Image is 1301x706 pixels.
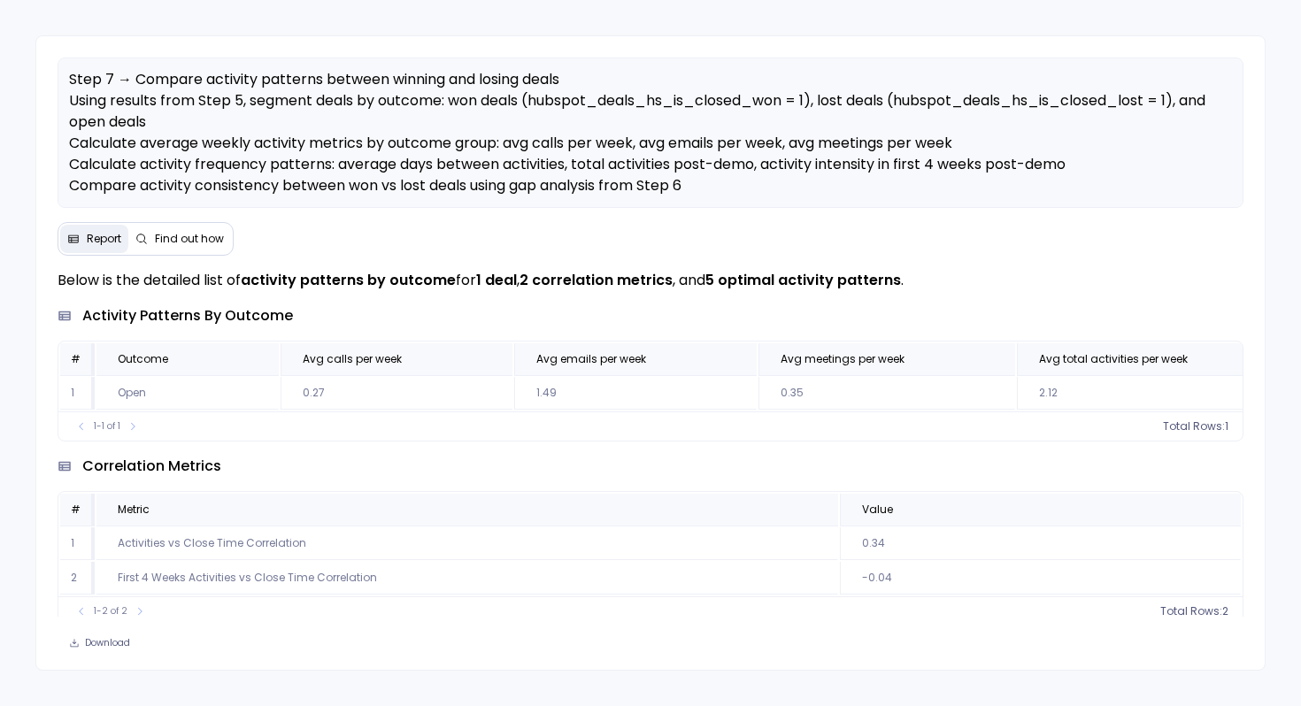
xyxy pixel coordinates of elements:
[862,503,893,517] span: Value
[758,377,1015,410] td: 0.35
[82,305,293,326] span: activity patterns by outcome
[94,604,127,618] span: 1-2 of 2
[118,503,150,517] span: Metric
[514,377,757,410] td: 1.49
[60,225,128,253] button: Report
[840,527,1241,560] td: 0.34
[1225,419,1228,434] span: 1
[1163,419,1225,434] span: Total Rows:
[71,351,81,366] span: #
[1222,604,1228,618] span: 2
[60,527,95,560] td: 1
[87,232,121,246] span: Report
[1039,352,1188,366] span: Avg total activities per week
[476,270,517,290] strong: 1 deal
[96,527,838,560] td: Activities vs Close Time Correlation
[60,377,95,410] td: 1
[85,637,130,649] span: Download
[82,456,221,477] span: correlation metrics
[1160,604,1222,618] span: Total Rows:
[520,270,673,290] strong: 2 correlation metrics
[840,562,1241,595] td: -0.04
[69,69,1209,259] span: Step 7 → Compare activity patterns between winning and losing deals Using results from Step 5, se...
[118,352,168,366] span: Outcome
[58,270,1243,291] p: Below is the detailed list of for , , and .
[705,270,901,290] strong: 5 optimal activity patterns
[241,270,456,290] strong: activity patterns by outcome
[96,377,279,410] td: Open
[128,225,231,253] button: Find out how
[71,502,81,517] span: #
[1017,377,1298,410] td: 2.12
[281,377,512,410] td: 0.27
[303,352,402,366] span: Avg calls per week
[94,419,120,434] span: 1-1 of 1
[60,562,95,595] td: 2
[781,352,905,366] span: Avg meetings per week
[155,232,224,246] span: Find out how
[536,352,646,366] span: Avg emails per week
[96,562,838,595] td: First 4 Weeks Activities vs Close Time Correlation
[58,631,142,656] button: Download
